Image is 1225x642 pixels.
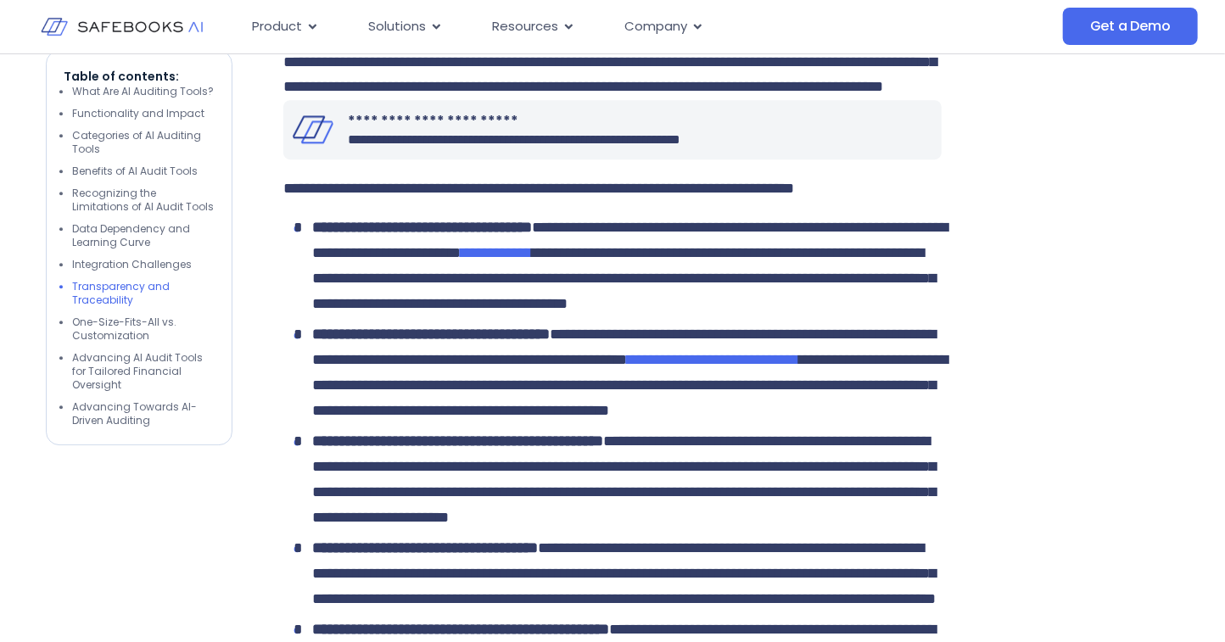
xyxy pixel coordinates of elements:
[72,165,215,178] li: Benefits of AI Audit Tools
[64,68,215,85] p: Table of contents:
[72,258,215,271] li: Integration Challenges
[72,222,215,249] li: Data Dependency and Learning Curve
[492,17,558,36] span: Resources
[72,315,215,343] li: One-Size-Fits-All vs. Customization
[238,10,932,43] nav: Menu
[1090,18,1171,35] span: Get a Demo
[238,10,932,43] div: Menu Toggle
[72,400,215,427] li: Advancing Towards AI-Driven Auditing
[72,129,215,156] li: Categories of AI Auditing Tools
[72,187,215,214] li: Recognizing the Limitations of AI Audit Tools
[252,17,302,36] span: Product
[368,17,426,36] span: Solutions
[72,280,215,307] li: Transparency and Traceability
[72,107,215,120] li: Functionality and Impact
[624,17,687,36] span: Company
[1063,8,1198,45] a: Get a Demo
[72,351,215,392] li: Advancing AI Audit Tools for Tailored Financial Oversight
[72,85,215,98] li: What Are AI Auditing Tools?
